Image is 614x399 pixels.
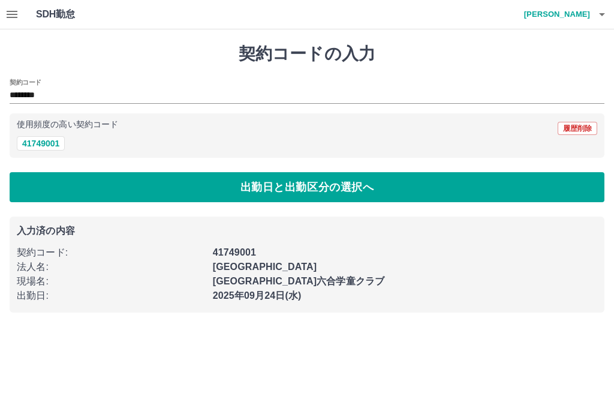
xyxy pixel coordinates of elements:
button: 出勤日と出勤区分の選択へ [10,172,604,202]
p: 法人名 : [17,260,206,274]
b: [GEOGRAPHIC_DATA]六合学童クラブ [213,276,385,286]
p: 契約コード : [17,245,206,260]
b: [GEOGRAPHIC_DATA] [213,262,317,272]
p: 使用頻度の高い契約コード [17,121,118,129]
b: 2025年09月24日(水) [213,290,302,301]
p: 出勤日 : [17,289,206,303]
button: 41749001 [17,136,65,151]
button: 履歴削除 [558,122,597,135]
p: 現場名 : [17,274,206,289]
h1: 契約コードの入力 [10,44,604,64]
b: 41749001 [213,247,256,257]
h2: 契約コード [10,77,41,87]
p: 入力済の内容 [17,226,597,236]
